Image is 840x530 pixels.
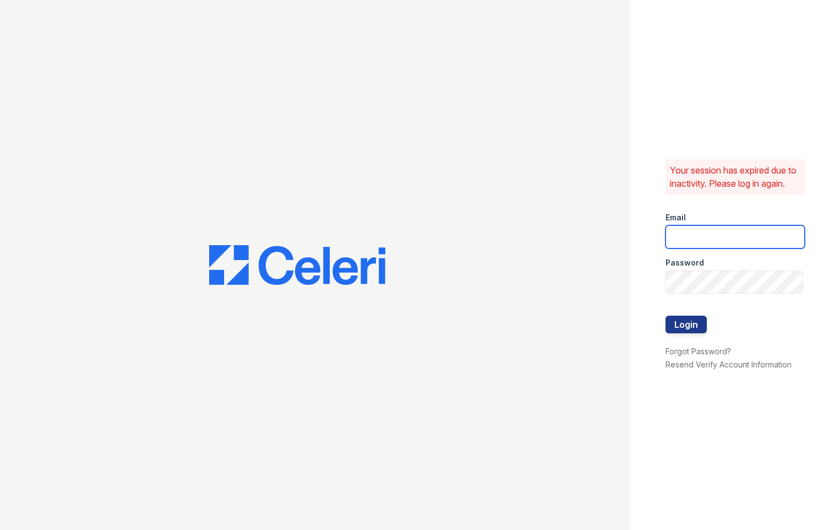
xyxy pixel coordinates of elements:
[666,347,731,356] a: Forgot Password?
[666,316,707,333] button: Login
[666,257,704,268] label: Password
[670,164,801,190] p: Your session has expired due to inactivity. Please log in again.
[209,245,385,285] img: CE_Logo_Blue-a8612792a0a2168367f1c8372b55b34899dd931a85d93a1a3d3e32e68fde9ad4.png
[666,212,686,223] label: Email
[666,360,792,369] a: Resend Verify Account Information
